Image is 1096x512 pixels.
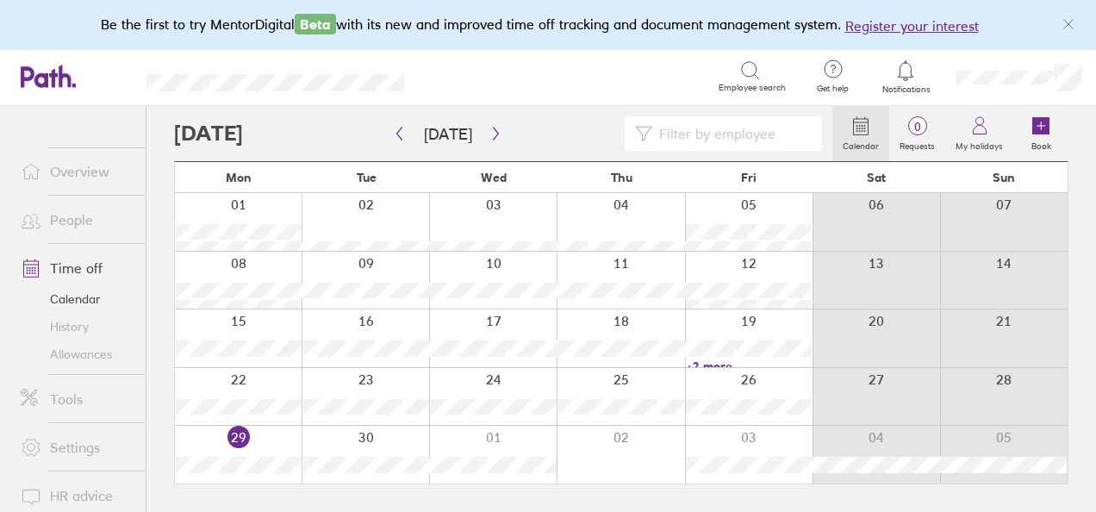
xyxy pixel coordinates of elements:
a: +2 more [686,359,812,374]
span: Sat [867,171,886,184]
a: Calendar [7,285,146,313]
span: Get help [805,84,861,94]
span: Sun [993,171,1015,184]
a: Book [1013,106,1068,161]
a: 0Requests [889,106,945,161]
span: Notifications [878,84,934,95]
a: History [7,313,146,340]
span: Beta [295,14,336,34]
label: Calendar [832,136,889,152]
span: Employee search [719,83,786,93]
label: Book [1021,136,1062,152]
a: Calendar [832,106,889,161]
span: Thu [611,171,632,184]
span: Mon [226,171,252,184]
span: Tue [357,171,377,184]
div: Be the first to try MentorDigital with its new and improved time off tracking and document manage... [101,14,996,36]
a: Time off [7,251,146,285]
label: My holidays [945,136,1013,152]
a: Tools [7,382,146,416]
a: Allowances [7,340,146,368]
a: People [7,203,146,237]
label: Requests [889,136,945,152]
a: Notifications [878,59,934,95]
a: Overview [7,154,146,189]
input: Filter by employee [652,117,812,150]
a: Settings [7,430,146,465]
button: Register your interest [845,16,979,36]
span: 0 [889,120,945,134]
div: Search [451,68,495,84]
span: Fri [741,171,757,184]
button: [DATE] [410,120,486,148]
a: My holidays [945,106,1013,161]
span: Wed [481,171,507,184]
